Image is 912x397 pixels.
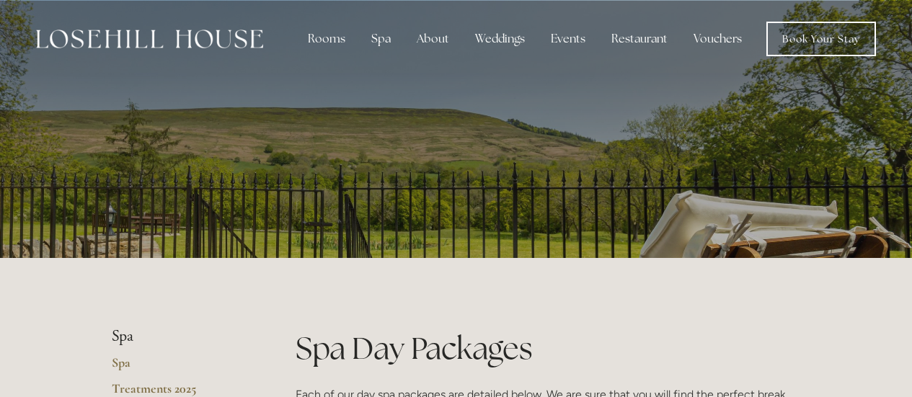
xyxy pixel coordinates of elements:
div: Restaurant [600,24,679,53]
div: Weddings [464,24,536,53]
div: Events [539,24,597,53]
h1: Spa Day Packages [296,327,801,370]
div: Spa [360,24,402,53]
a: Book Your Stay [766,22,876,56]
div: Rooms [296,24,357,53]
li: Spa [112,327,249,346]
div: About [405,24,461,53]
a: Vouchers [682,24,753,53]
a: Spa [112,354,249,380]
img: Losehill House [36,30,263,48]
